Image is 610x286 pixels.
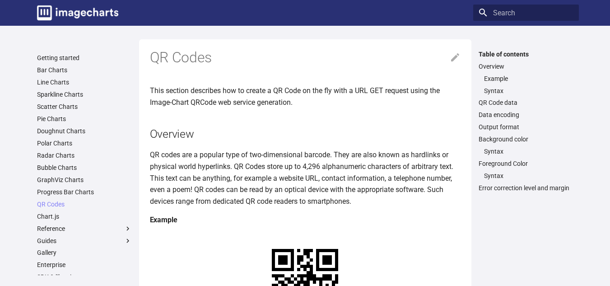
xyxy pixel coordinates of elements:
a: Getting started [37,54,132,62]
a: Sparkline Charts [37,90,132,98]
a: Progress Bar Charts [37,188,132,196]
a: Line Charts [37,78,132,86]
a: Polar Charts [37,139,132,147]
p: QR codes are a popular type of two-dimensional barcode. They are also known as hardlinks or physi... [150,149,461,207]
p: This section describes how to create a QR Code on the fly with a URL GET request using the Image-... [150,85,461,108]
a: Doughnut Charts [37,127,132,135]
a: Foreground Color [479,159,573,168]
a: Syntax [484,87,573,95]
a: Radar Charts [37,151,132,159]
a: Syntax [484,147,573,155]
nav: Foreground Color [479,172,573,180]
a: Data encoding [479,111,573,119]
a: Error correction level and margin [479,184,573,192]
a: SDK & libraries [37,273,132,281]
a: Syntax [484,172,573,180]
img: logo [37,5,118,20]
a: Bar Charts [37,66,132,74]
a: Background color [479,135,573,143]
a: Chart.js [37,212,132,220]
a: Scatter Charts [37,103,132,111]
label: Table of contents [473,50,579,58]
h2: Overview [150,126,461,142]
a: Example [484,75,573,83]
h4: Example [150,214,461,226]
a: Output format [479,123,573,131]
a: QR Code data [479,98,573,107]
a: QR Codes [37,200,132,208]
a: Overview [479,62,573,70]
a: Pie Charts [37,115,132,123]
nav: Table of contents [473,50,579,192]
input: Search [473,5,579,21]
nav: Overview [479,75,573,95]
a: Image-Charts documentation [33,2,122,24]
nav: Background color [479,147,573,155]
label: Reference [37,225,132,233]
a: GraphViz Charts [37,176,132,184]
label: Guides [37,237,132,245]
a: Bubble Charts [37,164,132,172]
a: Gallery [37,248,132,257]
a: Enterprise [37,261,132,269]
h1: QR Codes [150,48,461,67]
